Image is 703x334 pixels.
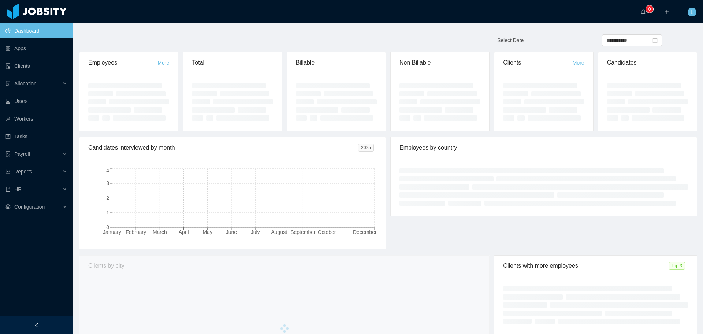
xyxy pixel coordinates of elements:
[399,137,688,158] div: Employees by country
[652,38,658,43] i: icon: calendar
[5,81,11,86] i: icon: solution
[5,111,67,126] a: icon: userWorkers
[203,229,212,235] tspan: May
[14,151,30,157] span: Payroll
[126,229,146,235] tspan: February
[106,168,109,173] tspan: 4
[106,224,109,230] tspan: 0
[5,23,67,38] a: icon: pie-chartDashboard
[153,229,167,235] tspan: March
[106,210,109,216] tspan: 1
[5,41,67,56] a: icon: appstoreApps
[399,52,480,73] div: Non Billable
[14,204,45,210] span: Configuration
[669,262,685,270] span: Top 3
[5,59,67,73] a: icon: auditClients
[106,180,109,186] tspan: 3
[573,60,584,66] a: More
[14,169,32,175] span: Reports
[14,186,22,192] span: HR
[296,52,377,73] div: Billable
[5,129,67,144] a: icon: profileTasks
[226,229,237,235] tspan: June
[179,229,189,235] tspan: April
[358,144,374,152] span: 2025
[503,256,668,276] div: Clients with more employees
[641,9,646,14] i: icon: bell
[664,9,669,14] i: icon: plus
[157,60,169,66] a: More
[497,37,524,43] span: Select Date
[271,229,287,235] tspan: August
[192,52,273,73] div: Total
[691,8,693,16] span: L
[251,229,260,235] tspan: July
[88,137,358,158] div: Candidates interviewed by month
[646,5,653,13] sup: 0
[503,52,572,73] div: Clients
[607,52,688,73] div: Candidates
[88,52,157,73] div: Employees
[14,81,37,87] span: Allocation
[318,229,336,235] tspan: October
[353,229,377,235] tspan: December
[5,204,11,209] i: icon: setting
[5,169,11,174] i: icon: line-chart
[5,151,11,157] i: icon: file-protect
[5,187,11,192] i: icon: book
[290,229,316,235] tspan: September
[103,229,121,235] tspan: January
[5,94,67,109] a: icon: robotUsers
[106,195,109,201] tspan: 2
